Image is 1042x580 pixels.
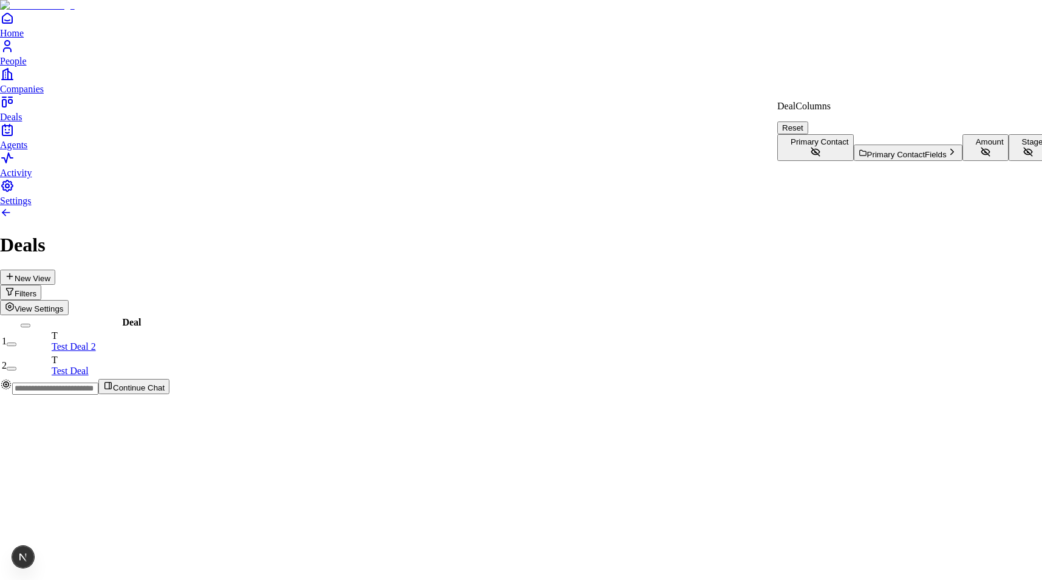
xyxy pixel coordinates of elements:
button: Reset [777,121,808,134]
button: Primary ContactFields [854,145,962,161]
button: Amount [962,134,1009,161]
span: Amount [976,137,1004,146]
span: Primary Contact [791,137,849,146]
button: Primary Contact [777,134,854,161]
span: Primary Contact Fields [867,150,947,159]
